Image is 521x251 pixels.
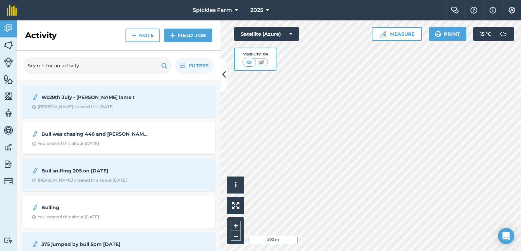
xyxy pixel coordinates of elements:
strong: Wc28th July - [PERSON_NAME] lame ! [41,94,149,101]
a: Bull sniffing 205 on [DATE]Clock with arrow pointing clockwise[PERSON_NAME] created this about [D... [26,163,211,187]
img: svg+xml;base64,PHN2ZyB4bWxucz0iaHR0cDovL3d3dy53My5vcmcvMjAwMC9zdmciIHdpZHRoPSIxNCIgaGVpZ2h0PSIyNC... [132,31,136,39]
div: You created this about [DATE] [32,214,99,220]
strong: Bull sniffing 205 on [DATE] [41,167,149,174]
a: BullingClock with arrow pointing clockwiseYou created this about [DATE] [26,199,211,224]
img: svg+xml;base64,PD94bWwgdmVyc2lvbj0iMS4wIiBlbmNvZGluZz0idXRmLTgiPz4KPCEtLSBHZW5lcmF0b3I6IEFkb2JlIE... [4,237,13,244]
img: svg+xml;base64,PD94bWwgdmVyc2lvbj0iMS4wIiBlbmNvZGluZz0idXRmLTgiPz4KPCEtLSBHZW5lcmF0b3I6IEFkb2JlIE... [4,177,13,186]
img: svg+xml;base64,PD94bWwgdmVyc2lvbj0iMS4wIiBlbmNvZGluZz0idXRmLTgiPz4KPCEtLSBHZW5lcmF0b3I6IEFkb2JlIE... [32,93,39,101]
button: Measure [372,27,422,41]
img: svg+xml;base64,PD94bWwgdmVyc2lvbj0iMS4wIiBlbmNvZGluZz0idXRmLTgiPz4KPCEtLSBHZW5lcmF0b3I6IEFkb2JlIE... [4,23,13,33]
img: svg+xml;base64,PHN2ZyB4bWxucz0iaHR0cDovL3d3dy53My5vcmcvMjAwMC9zdmciIHdpZHRoPSI1MCIgaGVpZ2h0PSI0MC... [245,59,253,66]
img: svg+xml;base64,PD94bWwgdmVyc2lvbj0iMS4wIiBlbmNvZGluZz0idXRmLTgiPz4KPCEtLSBHZW5lcmF0b3I6IEFkb2JlIE... [32,167,39,175]
img: svg+xml;base64,PHN2ZyB4bWxucz0iaHR0cDovL3d3dy53My5vcmcvMjAwMC9zdmciIHdpZHRoPSI1NiIgaGVpZ2h0PSI2MC... [4,74,13,84]
img: fieldmargin Logo [7,5,17,16]
button: – [231,231,241,241]
img: Four arrows, one pointing top left, one top right, one bottom right and the last bottom left [232,202,239,209]
img: Ruler icon [379,31,386,37]
img: Two speech bubbles overlapping with the left bubble in the forefront [451,7,459,14]
img: Clock with arrow pointing clockwise [32,141,36,146]
img: A cog icon [508,7,516,14]
span: Filters [189,62,209,69]
strong: Bulling [41,204,149,211]
strong: 375 jumped by bull 5pm [DATE] [41,240,149,248]
img: svg+xml;base64,PHN2ZyB4bWxucz0iaHR0cDovL3d3dy53My5vcmcvMjAwMC9zdmciIHdpZHRoPSIxOSIgaGVpZ2h0PSIyNC... [435,30,441,38]
img: Clock with arrow pointing clockwise [32,105,36,109]
img: svg+xml;base64,PD94bWwgdmVyc2lvbj0iMS4wIiBlbmNvZGluZz0idXRmLTgiPz4KPCEtLSBHZW5lcmF0b3I6IEFkb2JlIE... [4,57,13,67]
img: svg+xml;base64,PD94bWwgdmVyc2lvbj0iMS4wIiBlbmNvZGluZz0idXRmLTgiPz4KPCEtLSBHZW5lcmF0b3I6IEFkb2JlIE... [4,159,13,169]
span: i [235,181,237,189]
div: Visibility: On [243,52,268,57]
img: svg+xml;base64,PHN2ZyB4bWxucz0iaHR0cDovL3d3dy53My5vcmcvMjAwMC9zdmciIHdpZHRoPSIxNyIgaGVpZ2h0PSIxNy... [489,6,496,14]
a: Field Job [164,29,212,42]
a: Note [126,29,160,42]
button: 15 °C [473,27,514,41]
span: Spickles Farm [193,6,232,14]
span: 15 ° C [480,27,491,41]
button: Print [429,27,467,41]
img: svg+xml;base64,PHN2ZyB4bWxucz0iaHR0cDovL3d3dy53My5vcmcvMjAwMC9zdmciIHdpZHRoPSI1NiIgaGVpZ2h0PSI2MC... [4,40,13,50]
img: svg+xml;base64,PD94bWwgdmVyc2lvbj0iMS4wIiBlbmNvZGluZz0idXRmLTgiPz4KPCEtLSBHZW5lcmF0b3I6IEFkb2JlIE... [32,130,39,138]
h2: Activity [25,30,57,41]
img: svg+xml;base64,PHN2ZyB4bWxucz0iaHR0cDovL3d3dy53My5vcmcvMjAwMC9zdmciIHdpZHRoPSI1NiIgaGVpZ2h0PSI2MC... [4,91,13,101]
img: svg+xml;base64,PD94bWwgdmVyc2lvbj0iMS4wIiBlbmNvZGluZz0idXRmLTgiPz4KPCEtLSBHZW5lcmF0b3I6IEFkb2JlIE... [4,108,13,118]
img: A question mark icon [470,7,478,14]
img: svg+xml;base64,PD94bWwgdmVyc2lvbj0iMS4wIiBlbmNvZGluZz0idXRmLTgiPz4KPCEtLSBHZW5lcmF0b3I6IEFkb2JlIE... [497,27,510,41]
span: 2025 [250,6,263,14]
img: Clock with arrow pointing clockwise [32,178,36,183]
a: Bull was chasing 446 and [PERSON_NAME] all dayClock with arrow pointing clockwiseYou created this... [26,126,211,150]
div: [PERSON_NAME] created this about [DATE] [32,178,127,183]
strong: Bull was chasing 446 and [PERSON_NAME] all day [41,130,149,138]
img: svg+xml;base64,PHN2ZyB4bWxucz0iaHR0cDovL3d3dy53My5vcmcvMjAwMC9zdmciIHdpZHRoPSIxNCIgaGVpZ2h0PSIyNC... [170,31,175,39]
div: Open Intercom Messenger [498,228,514,244]
button: Filters [175,57,214,74]
button: Satellite (Azure) [234,27,299,41]
div: [PERSON_NAME] created this [DATE] [32,104,114,110]
div: You created this about [DATE] [32,141,99,146]
img: svg+xml;base64,PD94bWwgdmVyc2lvbj0iMS4wIiBlbmNvZGluZz0idXRmLTgiPz4KPCEtLSBHZW5lcmF0b3I6IEFkb2JlIE... [4,125,13,135]
img: svg+xml;base64,PD94bWwgdmVyc2lvbj0iMS4wIiBlbmNvZGluZz0idXRmLTgiPz4KPCEtLSBHZW5lcmF0b3I6IEFkb2JlIE... [4,142,13,152]
img: svg+xml;base64,PD94bWwgdmVyc2lvbj0iMS4wIiBlbmNvZGluZz0idXRmLTgiPz4KPCEtLSBHZW5lcmF0b3I6IEFkb2JlIE... [32,203,39,212]
img: Clock with arrow pointing clockwise [32,215,36,219]
a: Wc28th July - [PERSON_NAME] lame !Clock with arrow pointing clockwise[PERSON_NAME] created this [... [26,89,211,114]
button: i [227,177,244,194]
input: Search for an activity [24,57,172,74]
img: svg+xml;base64,PD94bWwgdmVyc2lvbj0iMS4wIiBlbmNvZGluZz0idXRmLTgiPz4KPCEtLSBHZW5lcmF0b3I6IEFkb2JlIE... [32,240,39,248]
img: svg+xml;base64,PHN2ZyB4bWxucz0iaHR0cDovL3d3dy53My5vcmcvMjAwMC9zdmciIHdpZHRoPSI1MCIgaGVpZ2h0PSI0MC... [257,59,266,66]
button: + [231,221,241,231]
img: svg+xml;base64,PHN2ZyB4bWxucz0iaHR0cDovL3d3dy53My5vcmcvMjAwMC9zdmciIHdpZHRoPSIxOSIgaGVpZ2h0PSIyNC... [161,62,168,70]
